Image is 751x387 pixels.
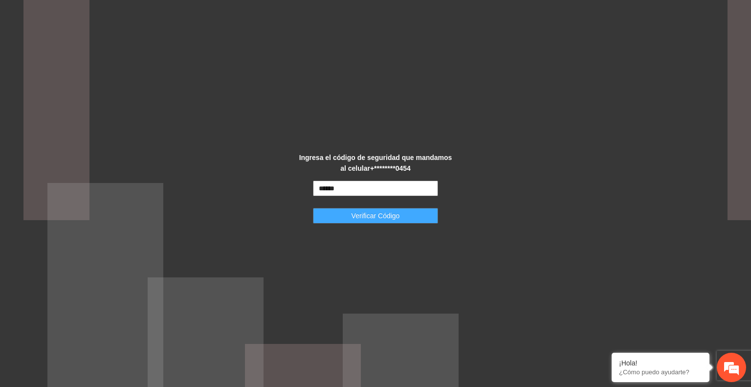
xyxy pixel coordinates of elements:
button: Verificar Código [313,208,438,224]
textarea: Escriba su mensaje y pulse “Intro” [5,267,186,301]
div: Chatee con nosotros ahora [51,50,164,63]
span: Estamos en línea. [57,131,135,229]
strong: Ingresa el código de seguridad que mandamos al celular +********0454 [299,154,452,172]
span: Verificar Código [352,210,400,221]
p: ¿Cómo puedo ayudarte? [619,368,702,376]
div: ¡Hola! [619,359,702,367]
div: Minimizar ventana de chat en vivo [160,5,184,28]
